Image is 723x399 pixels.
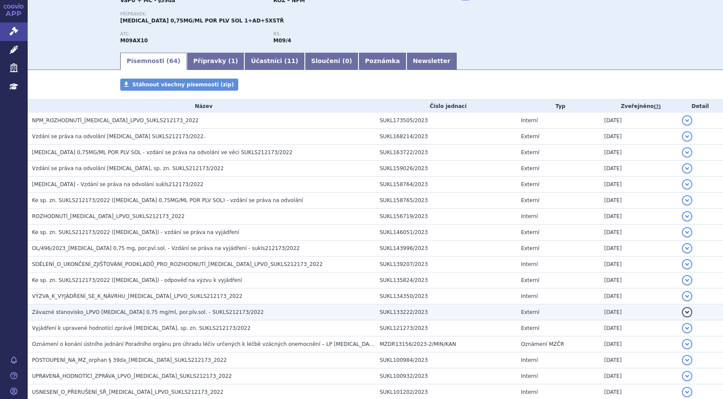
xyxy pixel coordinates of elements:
[682,259,692,269] button: detail
[375,272,517,288] td: SUKL135824/2023
[169,57,177,64] span: 64
[375,352,517,368] td: SUKL100984/2023
[521,213,538,219] span: Interní
[682,323,692,333] button: detail
[375,336,517,352] td: MZDR13156/2023-2/MIN/KAN
[32,165,224,171] span: Vzdání se práva na odvolání EVRYSDI, sp. zn. SUKLS212173/2022
[120,32,265,37] p: ATC:
[32,213,185,219] span: ROZHODNUTÍ_EVRYSDI_LPVO_SUKLS212173_2022
[231,57,235,64] span: 1
[600,193,677,209] td: [DATE]
[600,256,677,272] td: [DATE]
[120,53,187,70] a: Písemnosti (64)
[32,149,292,155] span: EVRYSDI 0,75MG/ML POR PLV SOL - vzdání se práva na odvolání ve věci SUKLS212173/2022
[682,291,692,301] button: detail
[600,161,677,177] td: [DATE]
[682,115,692,126] button: detail
[521,309,539,315] span: Externí
[120,18,284,24] span: [MEDICAL_DATA] 0,75MG/ML POR PLV SOL 1+AD+5XSTŘ
[682,211,692,222] button: detail
[406,53,457,70] a: Newsletter
[521,229,539,235] span: Externí
[132,82,234,88] span: Stáhnout všechny písemnosti (zip)
[682,387,692,397] button: detail
[600,225,677,241] td: [DATE]
[600,241,677,256] td: [DATE]
[682,179,692,190] button: detail
[521,357,538,363] span: Interní
[32,325,250,331] span: Vyjádření k upravené hodnotící zprávě EVRYSDI, sp. zn. SUKLS212173/2022
[600,100,677,113] th: Zveřejněno
[120,12,426,17] p: Přípravek:
[358,53,406,70] a: Poznámka
[600,320,677,336] td: [DATE]
[244,53,304,70] a: Účastníci (11)
[682,163,692,174] button: detail
[273,32,418,37] p: RS:
[32,133,205,139] span: Vzdání se práva na odvolání EVRYSDI SUKLS212173/2022.
[521,293,538,299] span: Interní
[345,57,349,64] span: 0
[521,341,564,347] span: Oznámení MZČR
[521,181,539,187] span: Externí
[654,104,661,110] abbr: (?)
[375,241,517,256] td: SUKL143996/2023
[375,256,517,272] td: SUKL139207/2023
[521,261,538,267] span: Interní
[120,79,238,91] a: Stáhnout všechny písemnosti (zip)
[375,209,517,225] td: SUKL156719/2023
[375,288,517,304] td: SUKL134350/2023
[682,275,692,285] button: detail
[32,341,377,347] span: Oznámení o konání ústního jednání Poradního orgánu pro úhradu léčiv určených k léčbě vzácných one...
[600,304,677,320] td: [DATE]
[305,53,358,70] a: Sloučení (0)
[600,209,677,225] td: [DATE]
[600,368,677,384] td: [DATE]
[375,161,517,177] td: SUKL159026/2023
[521,117,538,123] span: Interní
[32,181,203,187] span: EVRYSDI - Vzdání se práva na odvolání sukls212173/2022
[32,293,242,299] span: VÝZVA_K_VYJÁDŘENÍ_SE_K_NÁVRHU_EVRYSDI_LPVO_SUKLS212173_2022
[375,113,517,129] td: SUKL173505/2023
[32,197,303,203] span: Ke sp. zn. SUKLS212173/2022 (EVRYSDI 0,75MG/ML POR PLV SOL) - vzdání se práva na odvolání
[521,245,539,251] span: Externí
[600,145,677,161] td: [DATE]
[375,368,517,384] td: SUKL100932/2023
[32,261,323,267] span: SDĚLENÍ_O_UKONČENÍ_ZJIŠŤOVÁNÍ_PODKLADŮ_PRO_ROZHODNUTÍ_EVRYSDI_LPVO_SUKLS212173_2022
[521,325,539,331] span: Externí
[600,288,677,304] td: [DATE]
[375,145,517,161] td: SUKL163722/2023
[678,100,723,113] th: Detail
[521,133,539,139] span: Externí
[287,57,295,64] span: 11
[682,339,692,349] button: detail
[521,389,538,395] span: Interní
[375,320,517,336] td: SUKL121273/2023
[521,165,539,171] span: Externí
[600,113,677,129] td: [DATE]
[521,149,539,155] span: Externí
[375,225,517,241] td: SUKL146051/2023
[600,336,677,352] td: [DATE]
[32,117,198,123] span: NPM_ROZHODNUTÍ_EVRYSDI_LPVO_SUKLS212173_2022
[375,304,517,320] td: SUKL133222/2023
[187,53,244,70] a: Přípravky (1)
[375,177,517,193] td: SUKL158764/2023
[32,357,227,363] span: POSTOUPENÍ_NA_MZ_orphan § 39da_EVRYSDI_SUKLS212173_2022
[28,100,375,113] th: Název
[682,227,692,237] button: detail
[32,229,239,235] span: Ke sp. zn. SUKLS212173/2022 (EVRYSDI) - vzdání se práva na vyjádření
[32,277,242,283] span: Ke sp. zn. SUKLS212173/2022 (EVRYSDI) - odpověď na výzvu k vyjádření
[521,197,539,203] span: Externí
[273,38,291,44] strong: risdiplam
[682,147,692,158] button: detail
[517,100,600,113] th: Typ
[600,177,677,193] td: [DATE]
[120,38,148,44] strong: RISDIPLAM
[375,100,517,113] th: Číslo jednací
[32,245,300,251] span: OL/496/2023_Evrysdi 0,75 mg, por.pvl.sol. - Vzdání se práva na vyjádření - sukls212173/2022
[375,193,517,209] td: SUKL158765/2023
[682,307,692,317] button: detail
[682,371,692,381] button: detail
[682,131,692,142] button: detail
